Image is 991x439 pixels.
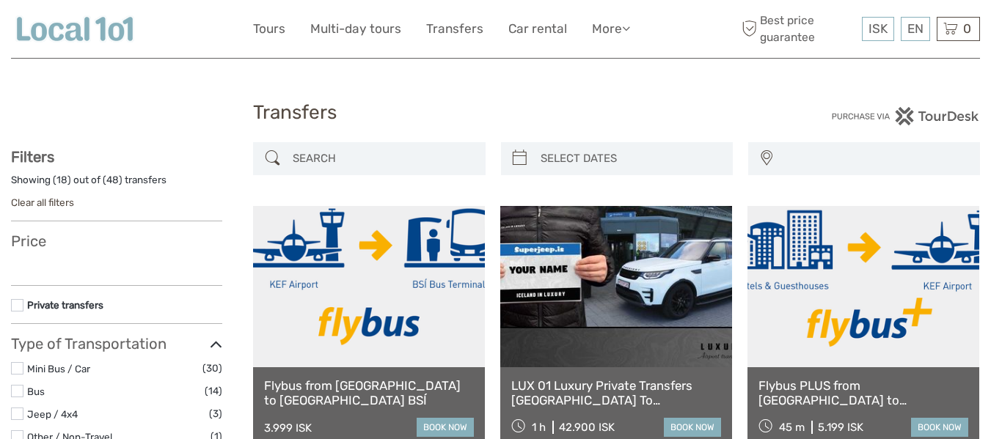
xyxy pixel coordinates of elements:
[417,418,474,437] a: book now
[779,421,805,434] span: 45 m
[253,101,738,125] h1: Transfers
[911,418,968,437] a: book now
[11,173,222,196] div: Showing ( ) out of ( ) transfers
[202,360,222,377] span: (30)
[11,148,54,166] strong: Filters
[27,299,103,311] a: Private transfers
[738,12,858,45] span: Best price guarantee
[27,385,45,397] a: Bus
[27,408,78,420] a: Jeep / 4x4
[11,335,222,353] h3: Type of Transportation
[901,17,930,41] div: EN
[758,378,968,408] a: Flybus PLUS from [GEOGRAPHIC_DATA] to [GEOGRAPHIC_DATA]
[27,363,90,375] a: Mini Bus / Car
[205,383,222,399] span: (14)
[559,421,615,434] div: 42.900 ISK
[664,418,721,437] a: book now
[310,18,401,40] a: Multi-day tours
[511,378,721,408] a: LUX 01 Luxury Private Transfers [GEOGRAPHIC_DATA] To [GEOGRAPHIC_DATA]
[253,18,285,40] a: Tours
[209,405,222,422] span: (3)
[287,146,478,171] input: SEARCH
[264,421,312,435] div: 3.999 ISK
[535,146,725,171] input: SELECT DATES
[264,378,474,408] a: Flybus from [GEOGRAPHIC_DATA] to [GEOGRAPHIC_DATA] BSÍ
[106,173,119,187] label: 48
[11,11,139,47] img: Local 101
[831,107,980,125] img: PurchaseViaTourDesk.png
[818,421,863,434] div: 5.199 ISK
[961,21,973,36] span: 0
[532,421,546,434] span: 1 h
[508,18,567,40] a: Car rental
[11,196,74,208] a: Clear all filters
[56,173,67,187] label: 18
[11,232,222,250] h3: Price
[426,18,483,40] a: Transfers
[869,21,888,36] span: ISK
[592,18,630,40] a: More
